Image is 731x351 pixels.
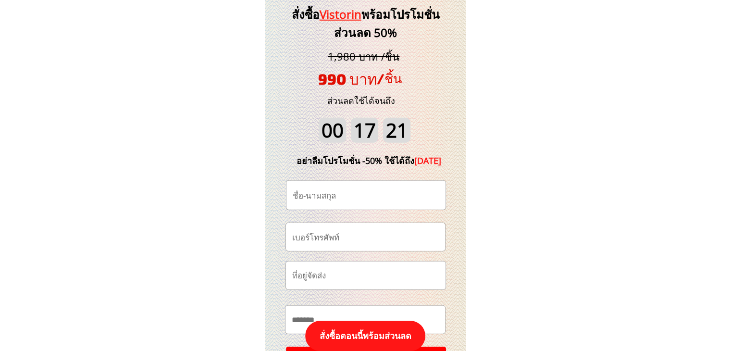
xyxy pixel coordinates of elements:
[290,262,442,289] input: ที่อยู่จัดส่ง
[290,223,441,251] input: เบอร์โทรศัพท์
[320,6,361,22] span: Vistorin
[318,70,377,88] span: 990 บาท
[377,70,402,86] span: /ชิ้น
[328,49,399,63] span: 1,980 บาท /ชิ้น
[305,321,425,351] p: สั่งซื้อตอนนี้พร้อมส่วนลด
[414,155,441,166] span: [DATE]
[314,94,408,108] h3: ส่วนลดใช้ได้จนถึง
[290,181,442,210] input: ชื่อ-นามสกุล
[282,154,456,168] div: อย่าลืมโปรโมชั่น -50% ใช้ได้ถึง
[275,5,456,42] h3: สั่งซื้อ พร้อมโปรโมชั่นส่วนลด 50%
